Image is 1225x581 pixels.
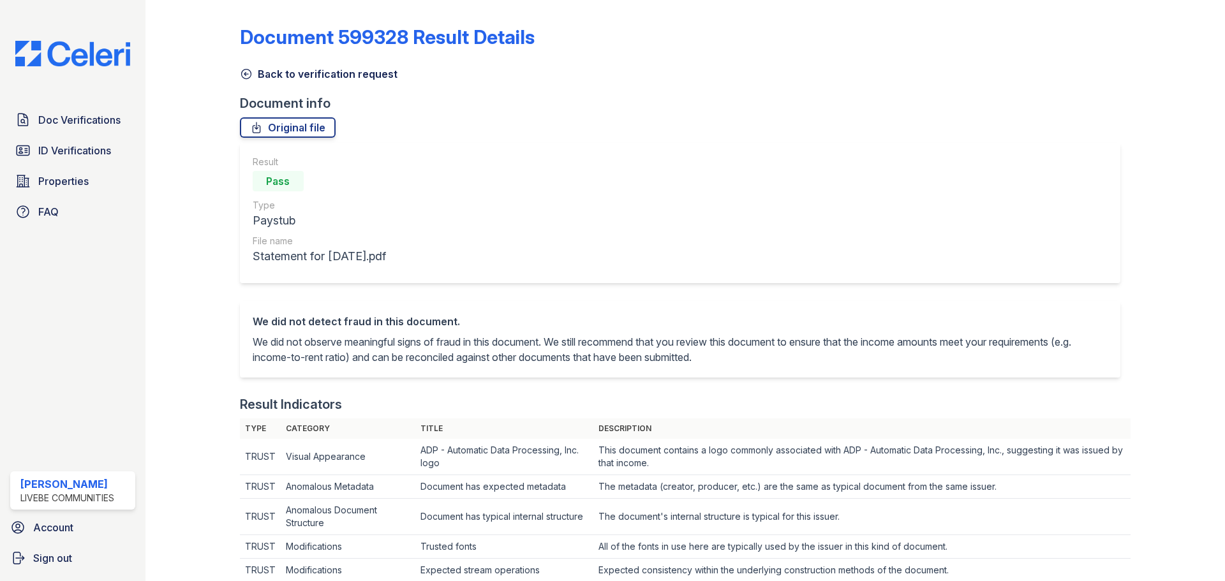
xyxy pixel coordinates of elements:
[10,168,135,194] a: Properties
[253,171,304,191] div: Pass
[240,535,281,559] td: TRUST
[281,475,416,499] td: Anomalous Metadata
[415,535,593,559] td: Trusted fonts
[281,439,416,475] td: Visual Appearance
[38,204,59,219] span: FAQ
[253,334,1108,365] p: We did not observe meaningful signs of fraud in this document. We still recommend that you review...
[20,476,114,492] div: [PERSON_NAME]
[38,143,111,158] span: ID Verifications
[415,439,593,475] td: ADP - Automatic Data Processing, Inc. logo
[5,41,140,66] img: CE_Logo_Blue-a8612792a0a2168367f1c8372b55b34899dd931a85d93a1a3d3e32e68fde9ad4.png
[240,395,342,413] div: Result Indicators
[593,535,1131,559] td: All of the fonts in use here are typically used by the issuer in this kind of document.
[593,475,1131,499] td: The metadata (creator, producer, etc.) are the same as typical document from the same issuer.
[240,26,535,48] a: Document 599328 Result Details
[5,515,140,540] a: Account
[415,418,593,439] th: Title
[33,520,73,535] span: Account
[240,418,281,439] th: Type
[253,199,386,212] div: Type
[10,199,135,224] a: FAQ
[10,107,135,133] a: Doc Verifications
[281,418,416,439] th: Category
[593,418,1131,439] th: Description
[281,535,416,559] td: Modifications
[33,550,72,566] span: Sign out
[253,235,386,247] div: File name
[593,439,1131,475] td: This document contains a logo commonly associated with ADP - Automatic Data Processing, Inc., sug...
[240,499,281,535] td: TRUST
[240,94,1131,112] div: Document info
[240,66,397,82] a: Back to verification request
[38,173,89,189] span: Properties
[1171,530,1212,568] iframe: chat widget
[10,138,135,163] a: ID Verifications
[38,112,121,128] span: Doc Verifications
[240,439,281,475] td: TRUST
[415,499,593,535] td: Document has typical internal structure
[253,156,386,168] div: Result
[415,475,593,499] td: Document has expected metadata
[281,499,416,535] td: Anomalous Document Structure
[240,117,336,138] a: Original file
[5,545,140,571] a: Sign out
[593,499,1131,535] td: The document's internal structure is typical for this issuer.
[253,314,1108,329] div: We did not detect fraud in this document.
[253,247,386,265] div: Statement for [DATE].pdf
[253,212,386,230] div: Paystub
[240,475,281,499] td: TRUST
[20,492,114,504] div: LiveBe Communities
